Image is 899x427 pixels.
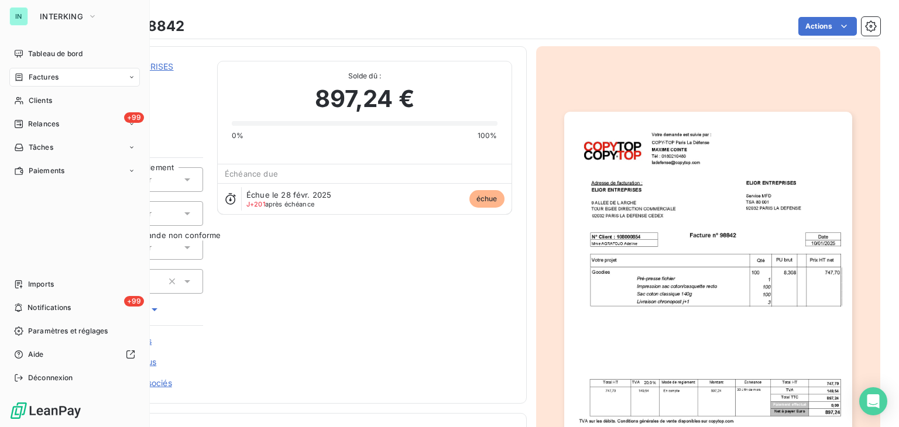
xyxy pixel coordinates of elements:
[28,302,71,313] span: Notifications
[28,49,83,59] span: Tableau de bord
[29,72,59,82] span: Factures
[28,349,44,360] span: Aide
[124,112,144,123] span: +99
[9,7,28,26] div: IN
[9,401,82,420] img: Logo LeanPay
[124,296,144,307] span: +99
[232,71,497,81] span: Solde dû :
[28,326,108,336] span: Paramètres et réglages
[28,119,59,129] span: Relances
[798,17,857,36] button: Actions
[28,279,54,290] span: Imports
[29,166,64,176] span: Paiements
[40,12,83,21] span: INTERKING
[29,142,53,153] span: Tâches
[246,201,314,208] span: après échéance
[315,81,414,116] span: 897,24 €
[478,130,497,141] span: 100%
[232,130,243,141] span: 0%
[9,345,140,364] a: Aide
[469,190,505,208] span: échue
[859,387,887,415] div: Open Intercom Messenger
[246,200,265,208] span: J+201
[28,373,73,383] span: Déconnexion
[225,169,278,178] span: Échéance due
[29,95,52,106] span: Clients
[246,190,331,199] span: Échue le 28 févr. 2025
